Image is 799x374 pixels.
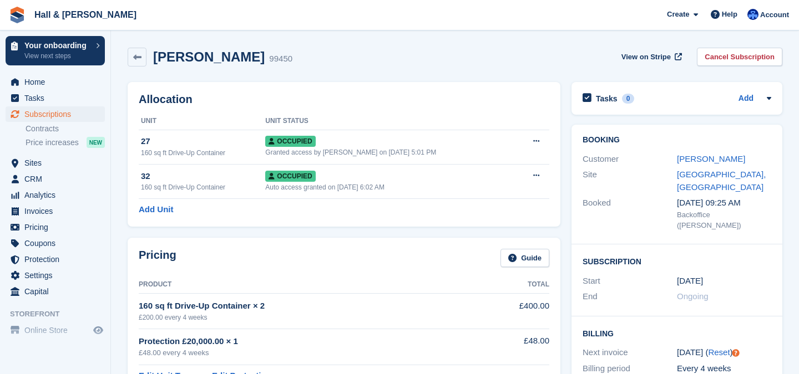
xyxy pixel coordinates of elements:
span: Tasks [24,90,91,106]
a: menu [6,235,105,251]
div: Tooltip anchor [731,348,741,358]
a: Preview store [92,324,105,337]
span: Home [24,74,91,90]
span: View on Stripe [621,52,671,63]
a: menu [6,106,105,122]
a: Guide [500,249,549,267]
th: Unit [139,112,265,130]
div: 99450 [269,53,292,65]
a: menu [6,187,105,203]
span: Settings [24,268,91,283]
div: Backoffice ([PERSON_NAME]) [677,209,771,231]
a: menu [6,219,105,235]
span: Capital [24,284,91,299]
span: Create [667,9,689,20]
span: Invoices [24,203,91,219]
a: Hall & [PERSON_NAME] [30,6,141,24]
h2: Subscription [583,255,771,267]
time: 2025-08-12 23:00:00 UTC [677,275,703,288]
div: [DATE] 09:25 AM [677,197,771,209]
div: 32 [141,170,265,183]
h2: Booking [583,136,771,145]
td: £48.00 [473,329,549,365]
span: Storefront [10,309,110,320]
a: Price increases NEW [26,136,105,148]
a: menu [6,252,105,267]
div: Granted access by [PERSON_NAME] on [DATE] 5:01 PM [265,147,515,157]
span: Analytics [24,187,91,203]
p: Your onboarding [24,42,90,49]
a: menu [6,90,105,106]
span: Occupied [265,136,315,147]
div: 27 [141,135,265,148]
span: Online Store [24,322,91,338]
div: NEW [87,137,105,148]
a: menu [6,203,105,219]
a: Contracts [26,124,105,134]
div: 0 [622,94,635,104]
div: Booked [583,197,677,231]
th: Unit Status [265,112,515,130]
a: menu [6,74,105,90]
span: Ongoing [677,291,709,301]
a: Your onboarding View next steps [6,36,105,65]
div: Start [583,275,677,288]
span: Pricing [24,219,91,235]
a: menu [6,171,105,187]
span: Protection [24,252,91,267]
div: Site [583,168,677,193]
th: Product [139,276,473,294]
img: stora-icon-8386f47178a22dfd0bd8f6a31ec36ba5ce8667c1dd55bd0f319d3a0aa187defe.svg [9,7,26,23]
h2: Pricing [139,249,176,267]
a: menu [6,284,105,299]
span: Account [760,9,789,21]
div: £48.00 every 4 weeks [139,347,473,358]
a: menu [6,322,105,338]
img: Claire Banham [747,9,758,20]
h2: Allocation [139,93,549,106]
div: 160 sq ft Drive-Up Container [141,148,265,158]
th: Total [473,276,549,294]
a: menu [6,155,105,171]
a: Add [739,93,754,105]
span: Sites [24,155,91,171]
span: CRM [24,171,91,187]
div: Customer [583,153,677,166]
span: Subscriptions [24,106,91,122]
span: Occupied [265,171,315,182]
a: menu [6,268,105,283]
a: [GEOGRAPHIC_DATA], [GEOGRAPHIC_DATA] [677,170,766,192]
div: Next invoice [583,346,677,359]
div: End [583,290,677,303]
td: £400.00 [473,294,549,329]
p: View next steps [24,51,90,61]
span: Help [722,9,737,20]
a: Reset [708,347,730,357]
h2: [PERSON_NAME] [153,49,265,64]
h2: Billing [583,327,771,339]
div: [DATE] ( ) [677,346,771,359]
h2: Tasks [596,94,618,104]
a: Cancel Subscription [697,48,782,66]
a: [PERSON_NAME] [677,154,745,163]
div: 160 sq ft Drive-Up Container [141,182,265,192]
a: Add Unit [139,203,173,216]
span: Coupons [24,235,91,251]
div: £200.00 every 4 weeks [139,312,473,322]
div: Auto access granted on [DATE] 6:02 AM [265,182,515,192]
a: View on Stripe [617,48,684,66]
div: 160 sq ft Drive-Up Container × 2 [139,300,473,312]
span: Price increases [26,137,79,148]
div: Protection £20,000.00 × 1 [139,335,473,348]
